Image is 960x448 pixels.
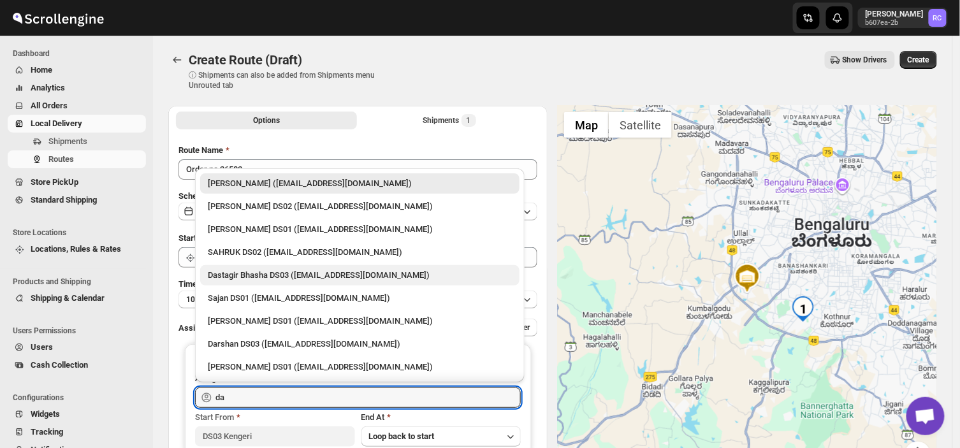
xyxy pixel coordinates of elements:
[178,145,223,155] span: Route Name
[208,246,512,259] div: SAHRUK DS02 ([EMAIL_ADDRESS][DOMAIN_NAME])
[178,233,279,243] span: Start Location (Warehouse)
[208,223,512,236] div: [PERSON_NAME] DS01 ([EMAIL_ADDRESS][DOMAIN_NAME])
[31,119,82,128] span: Local Delivery
[858,8,948,28] button: User menu
[178,159,537,180] input: Eg: Bengaluru Route
[195,285,525,308] li: Sajan DS01 (lofadat883@coderdir.com)
[208,292,512,305] div: Sajan DS01 ([EMAIL_ADDRESS][DOMAIN_NAME])
[195,354,525,377] li: Hrittik Singha DS01 (fidafo9153@ahvin.com)
[843,55,887,65] span: Show Drivers
[195,217,525,240] li: Kousar Khan DS01 (dakedet727@boxmach.com)
[10,2,106,34] img: ScrollEngine
[933,14,942,22] text: RC
[825,51,895,69] button: Show Drivers
[31,409,60,419] span: Widgets
[48,154,74,164] span: Routes
[8,61,146,79] button: Home
[609,112,672,138] button: Show satellite imagery
[360,112,541,129] button: Selected Shipments
[8,356,146,374] button: Cash Collection
[31,427,63,437] span: Tracking
[186,294,224,305] span: 10 minutes
[8,338,146,356] button: Users
[178,323,213,333] span: Assign to
[168,51,186,69] button: Routes
[31,195,97,205] span: Standard Shipping
[208,315,512,328] div: [PERSON_NAME] DS01 ([EMAIL_ADDRESS][DOMAIN_NAME])
[8,423,146,441] button: Tracking
[195,308,525,331] li: Jubed DS01 (gedoc78193@dariolo.com)
[13,48,147,59] span: Dashboard
[908,55,929,65] span: Create
[13,393,147,403] span: Configurations
[208,361,512,373] div: [PERSON_NAME] DS01 ([EMAIL_ADDRESS][DOMAIN_NAME])
[8,97,146,115] button: All Orders
[195,331,525,354] li: Darshan DS03 (bovoga9145@balincs.com)
[208,200,512,213] div: [PERSON_NAME] DS02 ([EMAIL_ADDRESS][DOMAIN_NAME])
[564,112,609,138] button: Show street map
[178,291,537,308] button: 10 minutes
[361,411,521,424] div: End At
[866,9,924,19] p: [PERSON_NAME]
[31,83,65,92] span: Analytics
[31,101,68,110] span: All Orders
[467,115,471,126] span: 1
[31,244,121,254] span: Locations, Rules & Rates
[361,426,521,447] button: Loop back to start
[13,326,147,336] span: Users Permissions
[13,228,147,238] span: Store Locations
[178,279,230,289] span: Time Per Stop
[253,115,280,126] span: Options
[215,387,521,408] input: Search assignee
[195,240,525,263] li: SAHRUK DS02 (paropok440@datingso.com)
[423,114,476,127] div: Shipments
[906,397,945,435] a: Open chat
[31,360,88,370] span: Cash Collection
[8,133,146,150] button: Shipments
[195,194,525,217] li: ELION DAIMAIRI DS02 (cirecaw311@nutrv.com)
[31,65,52,75] span: Home
[8,240,146,258] button: Locations, Rules & Rates
[208,338,512,350] div: Darshan DS03 ([EMAIL_ADDRESS][DOMAIN_NAME])
[195,263,525,285] li: Dastagir Bhasha DS03 (vebah85426@fuasha.com)
[790,296,816,322] div: 1
[8,289,146,307] button: Shipping & Calendar
[929,9,947,27] span: Rahul Chopra
[176,112,357,129] button: All Route Options
[208,177,512,190] div: [PERSON_NAME] ([EMAIL_ADDRESS][DOMAIN_NAME])
[8,79,146,97] button: Analytics
[8,150,146,168] button: Routes
[866,19,924,27] p: b607ea-2b
[189,70,389,90] p: ⓘ Shipments can also be added from Shipments menu Unrouted tab
[48,136,87,146] span: Shipments
[31,293,105,303] span: Shipping & Calendar
[178,203,537,220] button: [DATE]|[DATE]
[8,405,146,423] button: Widgets
[195,173,525,194] li: Mujakkir Benguli (voweh79617@daypey.com)
[13,277,147,287] span: Products and Shipping
[31,342,53,352] span: Users
[189,52,302,68] span: Create Route (Draft)
[208,269,512,282] div: Dastagir Bhasha DS03 ([EMAIL_ADDRESS][DOMAIN_NAME])
[178,191,229,201] span: Scheduled for
[900,51,937,69] button: Create
[369,431,435,441] span: Loop back to start
[31,177,78,187] span: Store PickUp
[195,412,234,422] span: Start From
